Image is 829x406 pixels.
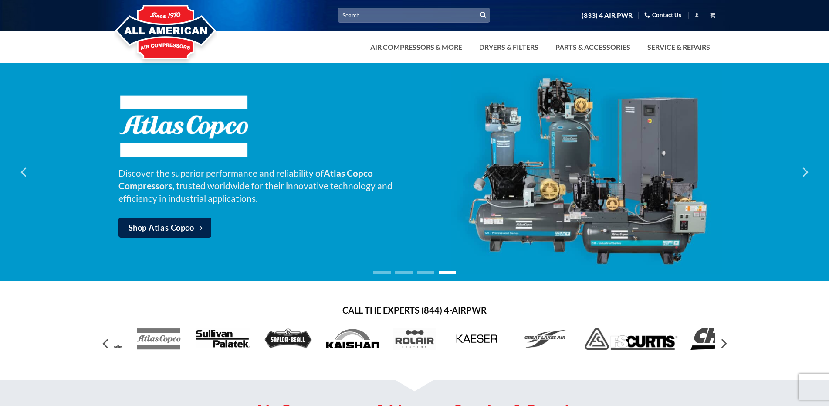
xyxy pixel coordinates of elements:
[550,38,636,56] a: Parts & Accessories
[17,150,32,194] button: Previous
[642,38,715,56] a: Service & Repairs
[118,94,249,158] img: Atlas Copco Compressors
[710,10,715,20] a: View cart
[694,10,700,20] a: Login
[797,150,812,194] button: Next
[342,303,487,317] span: Call the Experts (844) 4-AirPwr
[118,218,212,238] a: Shop Atlas Copco
[129,222,194,234] span: Shop Atlas Copco
[644,8,681,22] a: Contact Us
[715,335,731,352] button: Next
[98,335,114,352] button: Previous
[474,38,544,56] a: Dryers & Filters
[477,9,490,22] button: Submit
[582,8,633,23] a: (833) 4 AIR PWR
[451,70,721,274] img: Atlas Copco Compressors
[118,167,415,205] p: Discover the superior performance and reliability of , trusted worldwide for their innovative tec...
[365,38,467,56] a: Air Compressors & More
[338,8,490,22] input: Search…
[395,271,413,274] li: Page dot 2
[439,271,456,274] li: Page dot 4
[417,271,434,274] li: Page dot 3
[373,271,391,274] li: Page dot 1
[118,167,373,191] strong: Atlas Copco Compressors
